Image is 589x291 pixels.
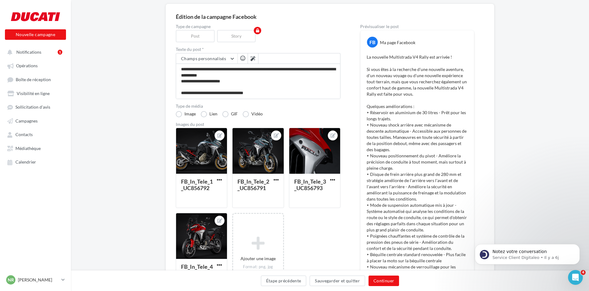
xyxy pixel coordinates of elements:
p: [PERSON_NAME] [18,277,59,283]
iframe: Intercom notifications message [466,231,589,274]
button: Champs personnalisés [176,53,237,64]
a: Boîte de réception [4,74,67,85]
div: FB_In_Tele_3_UC856793 [294,178,326,191]
a: Opérations [4,60,67,71]
span: 4 [581,270,586,275]
div: Édition de la campagne Facebook [176,14,484,19]
div: Ma page Facebook [380,39,415,46]
span: Campagnes [15,118,38,123]
label: Image [176,111,196,117]
div: FB [367,37,378,48]
span: Boîte de réception [16,77,51,82]
span: Opérations [16,63,38,69]
span: Notifications [16,49,41,55]
a: Contacts [4,129,67,140]
a: NR [PERSON_NAME] [5,274,66,286]
div: FB_In_Tele_4_UC856795 [181,263,213,276]
a: Médiathèque [4,143,67,154]
a: Sollicitation d'avis [4,101,67,112]
button: Étape précédente [261,276,307,286]
span: Contacts [15,132,33,137]
button: Continuer [369,276,399,286]
label: Vidéo [243,111,263,117]
label: GIF [222,111,238,117]
button: Notifications 1 [4,46,65,57]
div: FB_In_Tele_1_UC856792 [181,178,213,191]
iframe: Intercom live chat [568,270,583,285]
label: Type de média [176,104,340,108]
span: Médiathèque [15,146,41,151]
a: Visibilité en ligne [4,88,67,99]
label: Type de campagne [176,24,340,29]
span: Calendrier [15,160,36,165]
span: NR [8,277,14,283]
span: Visibilité en ligne [17,91,50,96]
button: Nouvelle campagne [5,29,66,40]
label: Lien [201,111,217,117]
button: Sauvegarder et quitter [310,276,365,286]
span: Champs personnalisés [181,56,226,61]
div: FB_In_Tele_2_UC856791 [237,178,269,191]
div: Images du post [176,122,340,127]
a: Campagnes [4,115,67,126]
div: 1 [58,50,62,55]
span: Sollicitation d'avis [15,105,50,110]
div: Prévisualiser le post [360,24,474,29]
a: Calendrier [4,156,67,167]
label: Texte du post * [176,47,340,52]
